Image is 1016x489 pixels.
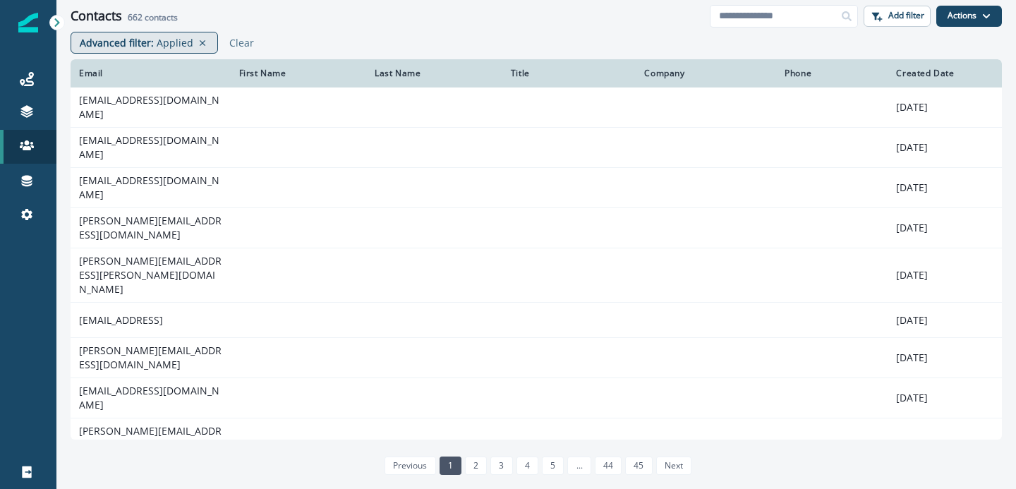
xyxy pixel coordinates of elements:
[896,268,993,282] p: [DATE]
[516,457,538,475] a: Page 4
[465,457,487,475] a: Page 2
[625,457,652,475] a: Page 45
[80,35,154,50] p: Advanced filter :
[896,351,993,365] p: [DATE]
[936,6,1002,27] button: Actions
[896,313,993,327] p: [DATE]
[896,391,993,405] p: [DATE]
[896,438,993,452] p: [DATE]
[71,32,218,54] div: Advanced filter: Applied
[18,13,38,32] img: Inflection
[896,221,993,235] p: [DATE]
[375,68,494,79] div: Last Name
[157,35,193,50] p: Applied
[71,128,1002,168] a: [EMAIL_ADDRESS][DOMAIN_NAME][DATE]
[785,68,879,79] div: Phone
[542,457,564,475] a: Page 5
[71,87,1002,128] a: [EMAIL_ADDRESS][DOMAIN_NAME][DATE]
[644,68,768,79] div: Company
[71,8,122,24] h1: Contacts
[71,378,1002,418] a: [EMAIL_ADDRESS][DOMAIN_NAME][DATE]
[224,36,254,49] button: Clear
[71,338,231,378] td: [PERSON_NAME][EMAIL_ADDRESS][DOMAIN_NAME]
[440,457,461,475] a: Page 1 is your current page
[896,140,993,155] p: [DATE]
[71,168,1002,208] a: [EMAIL_ADDRESS][DOMAIN_NAME][DATE]
[595,457,622,475] a: Page 44
[71,418,231,473] td: [PERSON_NAME][EMAIL_ADDRESS][PERSON_NAME][DOMAIN_NAME]
[656,457,691,475] a: Next page
[71,208,231,248] td: [PERSON_NAME][EMAIL_ADDRESS][DOMAIN_NAME]
[896,68,993,79] div: Created Date
[71,378,231,418] td: [EMAIL_ADDRESS][DOMAIN_NAME]
[381,457,691,475] ul: Pagination
[79,68,222,79] div: Email
[128,11,143,23] span: 662
[71,168,231,208] td: [EMAIL_ADDRESS][DOMAIN_NAME]
[128,13,178,23] h2: contacts
[490,457,512,475] a: Page 3
[71,418,1002,473] a: [PERSON_NAME][EMAIL_ADDRESS][PERSON_NAME][DOMAIN_NAME][DATE]
[888,11,924,20] p: Add filter
[71,248,231,303] td: [PERSON_NAME][EMAIL_ADDRESS][PERSON_NAME][DOMAIN_NAME]
[864,6,931,27] button: Add filter
[71,303,231,338] td: [EMAIL_ADDRESS]
[896,181,993,195] p: [DATE]
[71,128,231,168] td: [EMAIL_ADDRESS][DOMAIN_NAME]
[71,208,1002,248] a: [PERSON_NAME][EMAIL_ADDRESS][DOMAIN_NAME][DATE]
[71,87,231,128] td: [EMAIL_ADDRESS][DOMAIN_NAME]
[71,248,1002,303] a: [PERSON_NAME][EMAIL_ADDRESS][PERSON_NAME][DOMAIN_NAME][DATE]
[71,303,1002,338] a: [EMAIL_ADDRESS][DATE]
[511,68,628,79] div: Title
[567,457,591,475] a: Jump forward
[239,68,358,79] div: First Name
[71,338,1002,378] a: [PERSON_NAME][EMAIL_ADDRESS][DOMAIN_NAME][DATE]
[896,100,993,114] p: [DATE]
[229,36,254,49] p: Clear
